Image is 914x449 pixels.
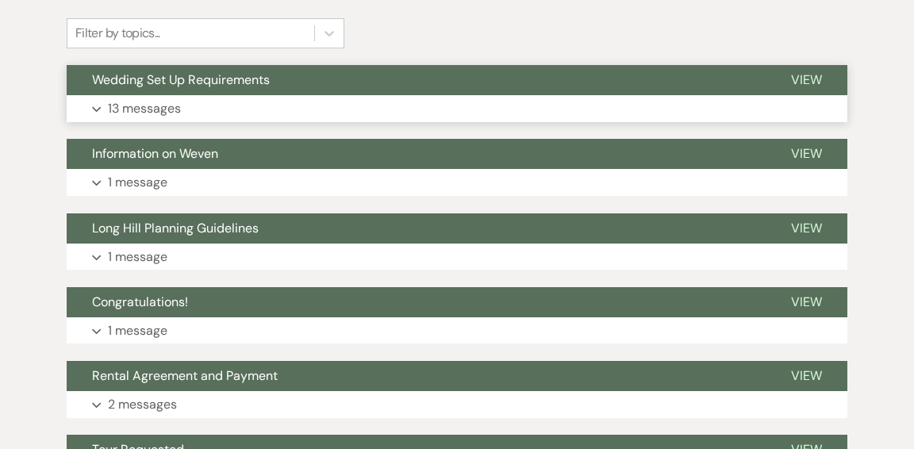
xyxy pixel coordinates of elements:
p: 1 message [108,172,167,193]
button: 1 message [67,317,847,344]
p: 2 messages [108,394,177,415]
button: View [766,361,847,391]
button: View [766,65,847,95]
button: Wedding Set Up Requirements [67,65,766,95]
button: View [766,139,847,169]
span: Long Hill Planning Guidelines [92,220,259,236]
span: Rental Agreement and Payment [92,367,278,384]
span: View [791,294,822,310]
button: 1 message [67,244,847,271]
span: View [791,145,822,162]
span: Congratulations! [92,294,188,310]
button: Long Hill Planning Guidelines [67,213,766,244]
p: 1 message [108,320,167,341]
p: 1 message [108,247,167,267]
span: View [791,367,822,384]
button: View [766,287,847,317]
button: 13 messages [67,95,847,122]
button: 1 message [67,169,847,196]
button: Information on Weven [67,139,766,169]
span: View [791,71,822,88]
button: Rental Agreement and Payment [67,361,766,391]
button: 2 messages [67,391,847,418]
span: Wedding Set Up Requirements [92,71,270,88]
div: Filter by topics... [75,24,160,43]
span: Information on Weven [92,145,218,162]
p: 13 messages [108,98,181,119]
span: View [791,220,822,236]
button: Congratulations! [67,287,766,317]
button: View [766,213,847,244]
